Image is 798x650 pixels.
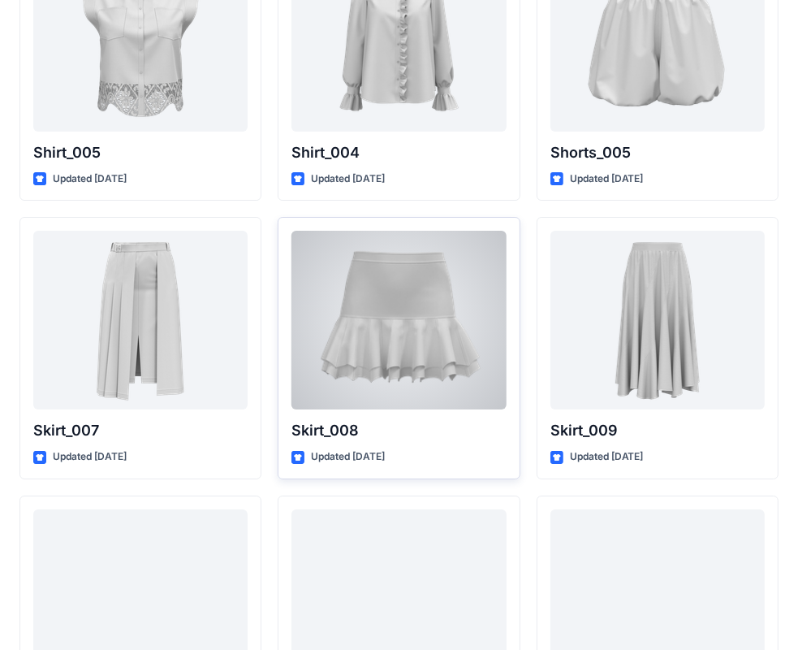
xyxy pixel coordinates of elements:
[570,448,644,466] p: Updated [DATE]
[570,171,644,188] p: Updated [DATE]
[33,231,248,409] a: Skirt_007
[550,231,765,409] a: Skirt_009
[550,419,765,442] p: Skirt_009
[33,141,248,164] p: Shirt_005
[33,419,248,442] p: Skirt_007
[550,141,765,164] p: Shorts_005
[311,171,385,188] p: Updated [DATE]
[311,448,385,466] p: Updated [DATE]
[53,448,127,466] p: Updated [DATE]
[291,231,506,409] a: Skirt_008
[291,419,506,442] p: Skirt_008
[53,171,127,188] p: Updated [DATE]
[291,141,506,164] p: Shirt_004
